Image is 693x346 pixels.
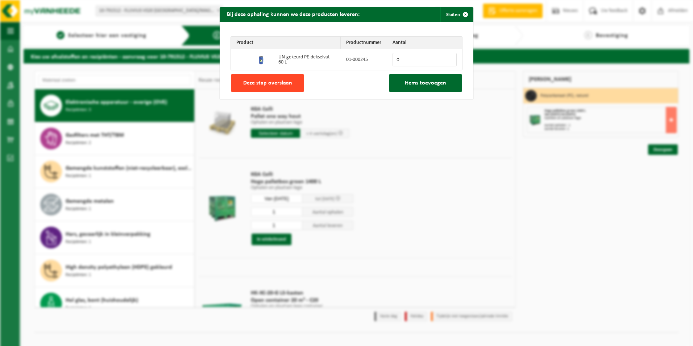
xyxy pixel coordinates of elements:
[243,80,292,86] span: Deze stap overslaan
[387,37,462,49] th: Aantal
[405,80,446,86] span: Items toevoegen
[273,49,341,70] td: UN-gekeurd PE-dekselvat 60 L
[231,74,304,92] button: Deze stap overslaan
[256,53,267,65] img: 01-000245
[440,7,473,22] button: Sluiten
[341,49,387,70] td: 01-000245
[389,74,462,92] button: Items toevoegen
[341,37,387,49] th: Productnummer
[220,7,367,21] h2: Bij deze ophaling kunnen we deze producten leveren:
[231,37,341,49] th: Product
